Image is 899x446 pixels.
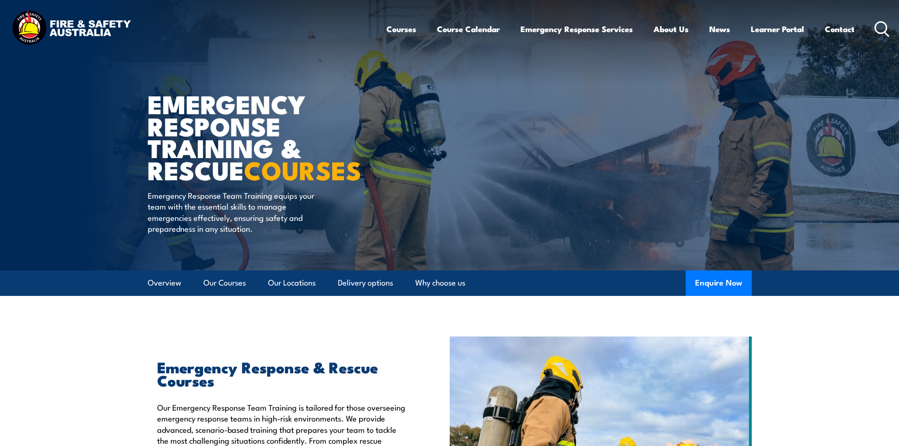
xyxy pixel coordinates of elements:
[751,17,804,42] a: Learner Portal
[148,93,381,181] h1: Emergency Response Training & Rescue
[244,150,361,189] strong: COURSES
[338,270,393,295] a: Delivery options
[415,270,465,295] a: Why choose us
[386,17,416,42] a: Courses
[203,270,246,295] a: Our Courses
[437,17,500,42] a: Course Calendar
[521,17,633,42] a: Emergency Response Services
[157,360,406,387] h2: Emergency Response & Rescue Courses
[148,190,320,234] p: Emergency Response Team Training equips your team with the essential skills to manage emergencies...
[686,270,752,296] button: Enquire Now
[654,17,689,42] a: About Us
[825,17,855,42] a: Contact
[148,270,181,295] a: Overview
[268,270,316,295] a: Our Locations
[709,17,730,42] a: News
